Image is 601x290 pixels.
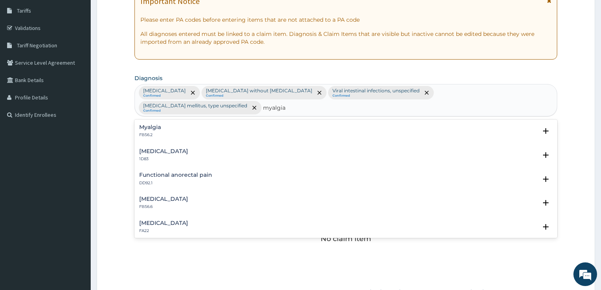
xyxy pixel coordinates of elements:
[139,148,188,154] h4: [MEDICAL_DATA]
[541,174,551,184] i: open select status
[139,172,212,178] h4: Functional anorectal pain
[140,30,552,46] p: All diagnoses entered must be linked to a claim item. Diagnosis & Claim Items that are visible bu...
[139,204,188,210] p: FB56.6
[140,16,552,24] p: Please enter PA codes before entering items that are not attached to a PA code
[143,94,186,98] small: Confirmed
[139,228,188,234] p: FA22
[143,88,186,94] p: [MEDICAL_DATA]
[46,92,109,172] span: We're online!
[139,156,188,162] p: 1D83
[41,44,133,54] div: Chat with us now
[189,89,196,96] span: remove selection option
[17,42,57,49] span: Tariff Negotiation
[321,235,371,243] p: No claim item
[316,89,323,96] span: remove selection option
[129,4,148,23] div: Minimize live chat window
[17,7,31,14] span: Tariffs
[4,200,150,228] textarea: Type your message and hit 'Enter'
[206,88,312,94] p: [MEDICAL_DATA] without [MEDICAL_DATA]
[541,150,551,160] i: open select status
[423,89,430,96] span: remove selection option
[541,126,551,136] i: open select status
[139,196,188,202] h4: [MEDICAL_DATA]
[139,124,161,130] h4: Myalgia
[541,222,551,232] i: open select status
[541,198,551,208] i: open select status
[139,180,212,186] p: DD92.1
[143,103,247,109] p: [MEDICAL_DATA] mellitus, type unspecified
[143,109,247,113] small: Confirmed
[15,39,32,59] img: d_794563401_company_1708531726252_794563401
[139,132,161,138] p: FB56.2
[251,104,258,111] span: remove selection option
[332,94,420,98] small: Confirmed
[332,88,420,94] p: Viral intestinal infections, unspecified
[139,220,188,226] h4: [MEDICAL_DATA]
[206,94,312,98] small: Confirmed
[134,74,162,82] label: Diagnosis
